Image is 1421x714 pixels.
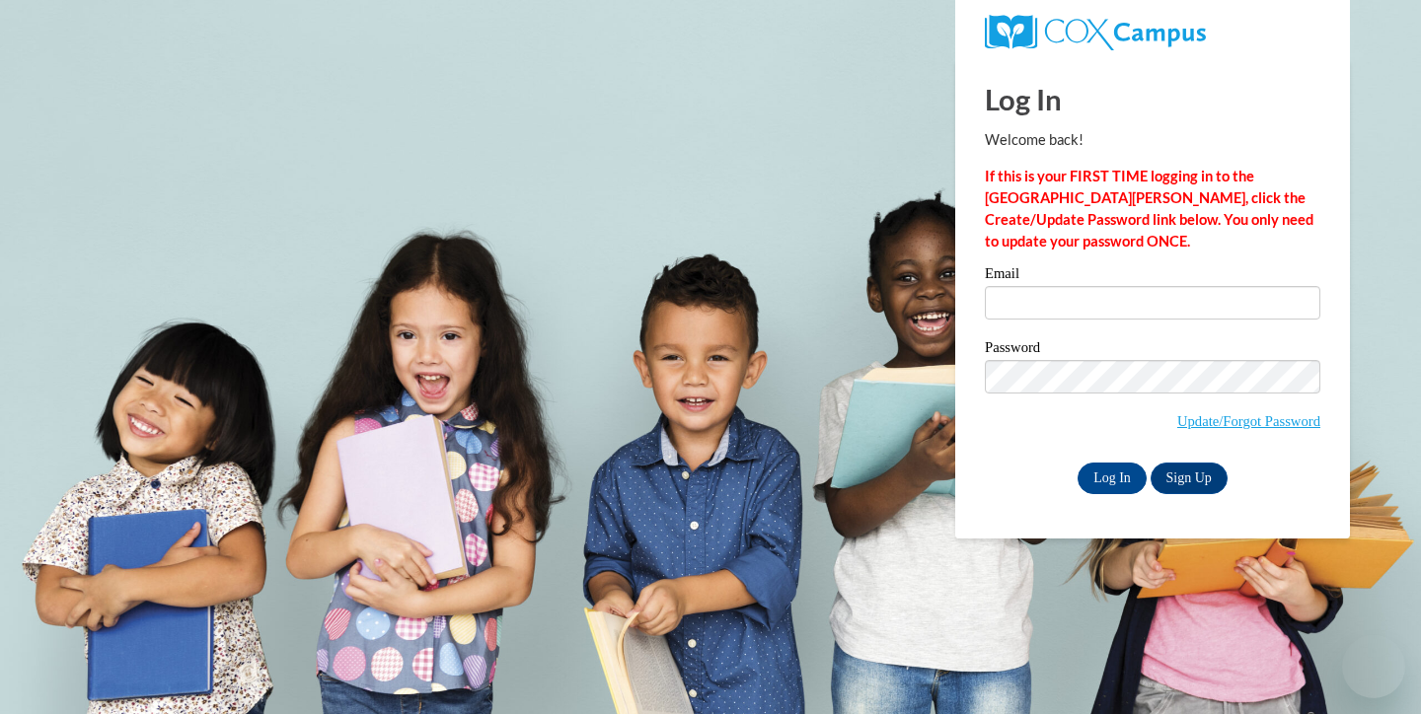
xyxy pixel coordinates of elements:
label: Password [985,340,1320,360]
a: Update/Forgot Password [1177,413,1320,429]
p: Welcome back! [985,129,1320,151]
strong: If this is your FIRST TIME logging in to the [GEOGRAPHIC_DATA][PERSON_NAME], click the Create/Upd... [985,168,1313,250]
a: Sign Up [1151,463,1228,494]
input: Log In [1078,463,1147,494]
label: Email [985,266,1320,286]
a: COX Campus [985,15,1320,50]
h1: Log In [985,79,1320,119]
img: COX Campus [985,15,1206,50]
iframe: Button to launch messaging window [1342,635,1405,698]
